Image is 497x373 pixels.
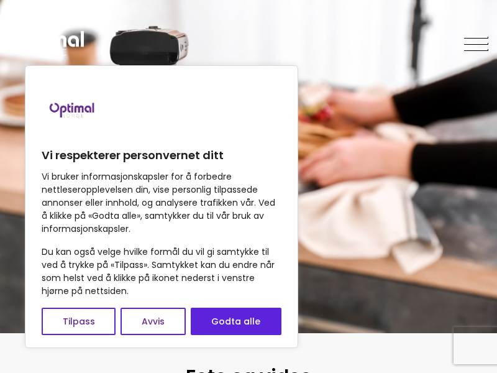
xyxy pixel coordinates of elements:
button: Godta alle [191,308,281,335]
img: Brand logo [42,78,104,140]
button: Avvis [121,308,185,335]
div: Vi respekterer personvernet ditt [25,65,298,348]
p: Vi bruker informasjonskapsler for å forbedre nettleseropplevelsen din, vise personlig tilpassede ... [42,170,281,236]
p: Vi respekterer personvernet ditt [42,148,281,163]
p: Du kan også velge hvilke formål du vil gi samtykke til ved å trykke på «Tilpass». Samtykket kan d... [42,246,281,298]
img: Optimal Norge [9,30,84,55]
button: Tilpass [42,308,116,335]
